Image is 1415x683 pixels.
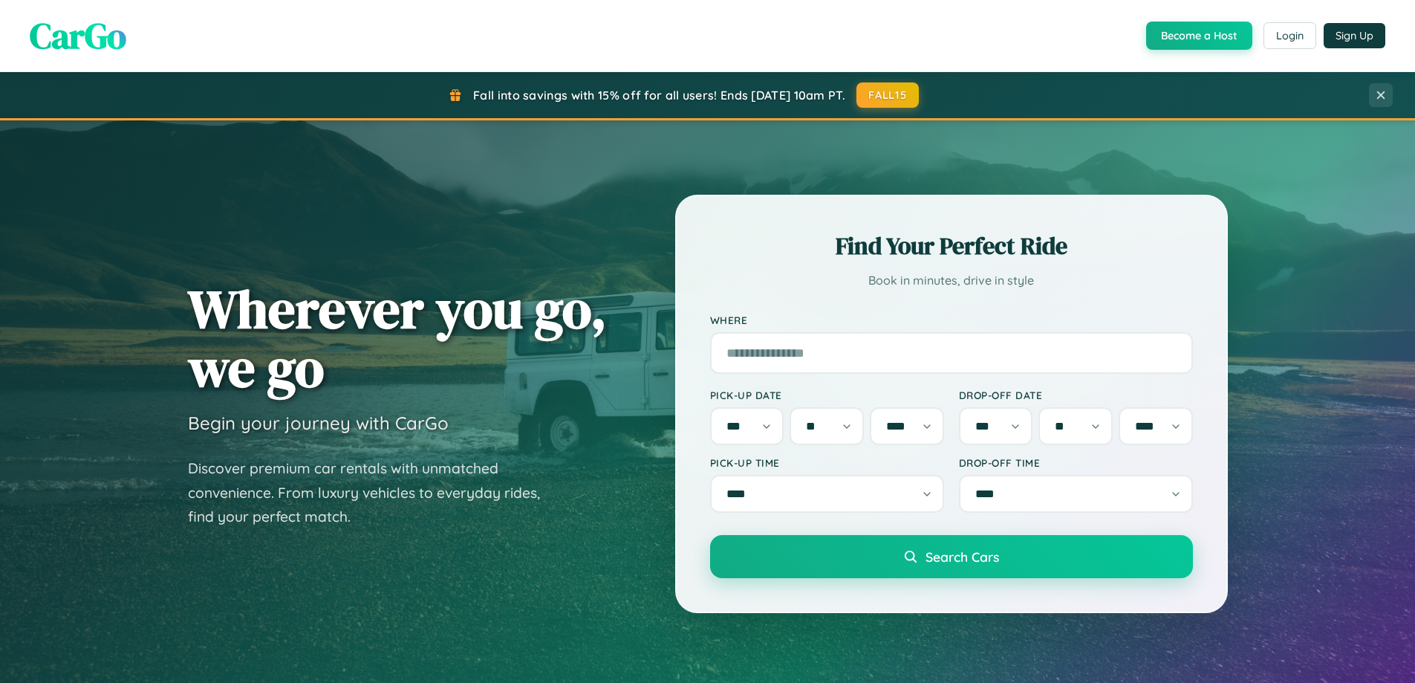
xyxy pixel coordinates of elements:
span: CarGo [30,11,126,60]
span: Fall into savings with 15% off for all users! Ends [DATE] 10am PT. [473,88,845,103]
label: Drop-off Time [959,456,1193,469]
button: Login [1263,22,1316,49]
h1: Wherever you go, we go [188,279,607,397]
label: Pick-up Date [710,389,944,401]
button: Sign Up [1324,23,1385,48]
span: Search Cars [926,548,999,565]
label: Pick-up Time [710,456,944,469]
button: FALL15 [856,82,919,108]
p: Discover premium car rentals with unmatched convenience. From luxury vehicles to everyday rides, ... [188,456,559,529]
button: Search Cars [710,535,1193,578]
label: Drop-off Date [959,389,1193,401]
h3: Begin your journey with CarGo [188,412,449,434]
label: Where [710,314,1193,326]
p: Book in minutes, drive in style [710,270,1193,291]
button: Become a Host [1146,22,1252,50]
h2: Find Your Perfect Ride [710,230,1193,262]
